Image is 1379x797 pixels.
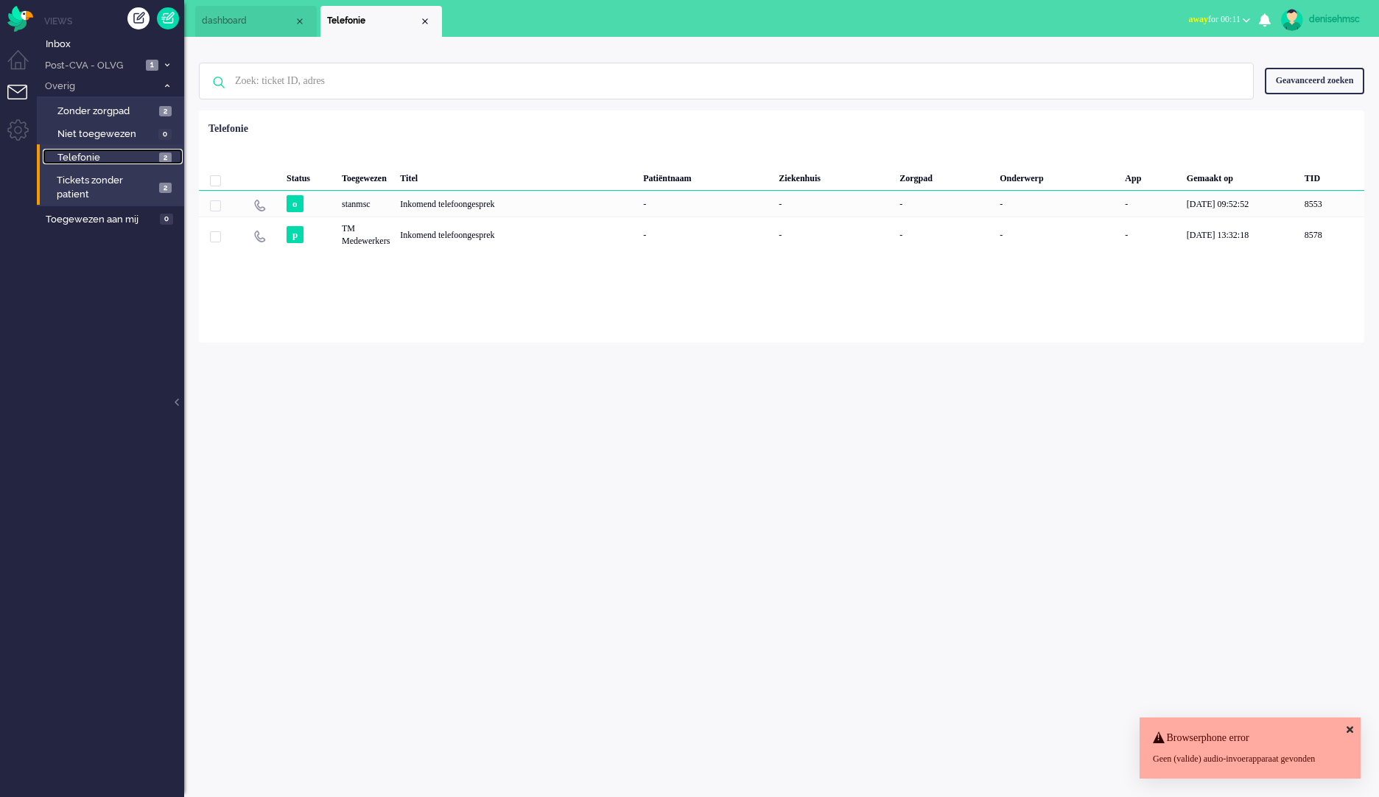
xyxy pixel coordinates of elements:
span: Tickets zonder patient [57,174,155,201]
img: ic_telephone_grey.svg [253,230,266,242]
li: View [320,6,442,37]
span: 0 [160,214,173,225]
div: TID [1299,161,1364,191]
div: 8578 [1299,217,1364,253]
a: Inbox [43,35,184,52]
div: Ziekenhuis [773,161,894,191]
div: - [638,217,773,253]
img: flow_omnibird.svg [7,6,33,32]
div: Inkomend telefoongesprek [395,191,638,217]
div: - [773,217,894,253]
div: Close tab [419,15,431,27]
div: stanmsc [337,191,395,217]
span: Post-CVA - OLVG [43,59,141,73]
a: Toegewezen aan mij 0 [43,211,184,227]
div: - [994,191,1120,217]
div: Close tab [294,15,306,27]
span: p [287,226,303,243]
div: - [994,217,1120,253]
span: away [1188,14,1208,24]
div: Creëer ticket [127,7,150,29]
div: [DATE] 09:52:52 [1182,191,1299,217]
div: [DATE] 13:32:18 [1182,217,1299,253]
div: 8553 [1299,191,1364,217]
span: Telefonie [327,15,419,27]
div: - [1120,191,1182,217]
span: 1 [146,60,158,71]
a: Niet toegewezen 0 [43,125,183,141]
span: Zonder zorgpad [57,105,155,119]
span: 2 [159,152,172,164]
div: Patiëntnaam [638,161,773,191]
img: avatar [1281,9,1303,31]
a: Telefonie 2 [43,149,183,165]
div: 8578 [199,217,1364,253]
div: Status [281,161,337,191]
span: dashboard [202,15,294,27]
div: - [894,191,994,217]
span: 0 [158,129,172,140]
li: Tickets menu [7,85,41,118]
span: for 00:11 [1188,14,1241,24]
a: denisehmsc [1278,9,1364,31]
span: 2 [159,183,172,194]
span: 2 [159,106,172,117]
div: Toegewezen [337,161,395,191]
div: 8553 [199,191,1364,217]
div: denisehmsc [1309,12,1364,27]
a: Tickets zonder patient 2 [43,172,183,201]
div: TM Medewerkers [337,217,395,253]
div: Inkomend telefoongesprek [395,217,638,253]
div: - [773,191,894,217]
a: Zonder zorgpad 2 [43,102,183,119]
li: Views [44,15,184,27]
a: Omnidesk [7,10,33,21]
div: Geavanceerd zoeken [1265,68,1364,94]
div: Onderwerp [994,161,1120,191]
div: App [1120,161,1182,191]
span: Overig [43,80,157,94]
div: Geen (valide) audio-invoerapparaat gevonden [1153,753,1347,765]
span: Telefonie [57,151,155,165]
div: - [894,217,994,253]
div: Gemaakt op [1182,161,1299,191]
button: awayfor 00:11 [1179,9,1259,30]
span: Toegewezen aan mij [46,213,155,227]
span: Niet toegewezen [57,127,155,141]
li: Dashboard menu [7,50,41,83]
input: Zoek: ticket ID, adres [224,63,1233,99]
div: - [1120,217,1182,253]
img: ic_telephone_grey.svg [253,199,266,211]
h4: Browserphone error [1153,732,1347,743]
div: Zorgpad [894,161,994,191]
img: ic-search-icon.svg [200,63,238,102]
li: Dashboard [195,6,317,37]
div: Titel [395,161,638,191]
div: - [638,191,773,217]
div: Telefonie [208,122,248,136]
li: Admin menu [7,119,41,152]
a: Quick Ticket [157,7,179,29]
span: o [287,195,303,212]
span: Inbox [46,38,184,52]
li: awayfor 00:11 [1179,4,1259,37]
